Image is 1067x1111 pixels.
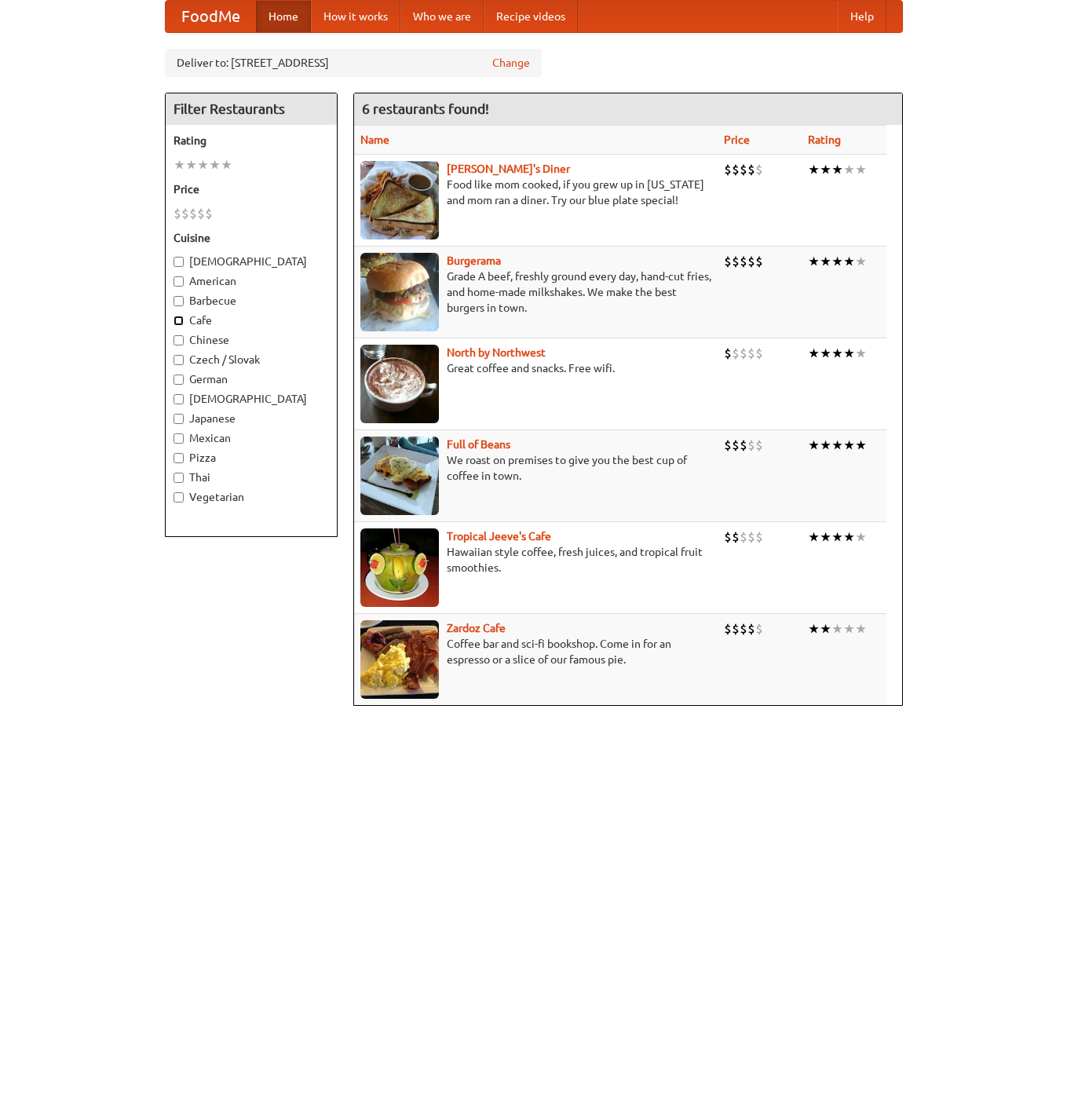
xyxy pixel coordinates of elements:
[174,355,184,365] input: Czech / Slovak
[174,312,329,328] label: Cafe
[174,273,329,289] label: American
[197,205,205,222] li: $
[174,470,329,485] label: Thai
[174,293,329,309] label: Barbecue
[166,93,337,125] h4: Filter Restaurants
[447,438,510,451] a: Full of Beans
[174,375,184,385] input: German
[197,156,209,174] li: ★
[174,230,329,246] h5: Cuisine
[174,181,329,197] h5: Price
[831,437,843,454] li: ★
[820,620,831,638] li: ★
[732,345,740,362] li: $
[855,253,867,270] li: ★
[724,161,732,178] li: $
[740,345,747,362] li: $
[360,177,711,208] p: Food like mom cooked, if you grew up in [US_STATE] and mom ran a diner. Try our blue plate special!
[360,360,711,376] p: Great coffee and snacks. Free wifi.
[838,1,886,32] a: Help
[447,622,506,634] a: Zardoz Cafe
[447,530,551,543] a: Tropical Jeeve's Cafe
[843,253,855,270] li: ★
[174,257,184,267] input: [DEMOGRAPHIC_DATA]
[808,620,820,638] li: ★
[740,161,747,178] li: $
[174,335,184,345] input: Chinese
[174,453,184,463] input: Pizza
[360,620,439,699] img: zardoz.jpg
[185,156,197,174] li: ★
[808,437,820,454] li: ★
[724,620,732,638] li: $
[831,345,843,362] li: ★
[447,254,501,267] b: Burgerama
[808,133,841,146] a: Rating
[174,254,329,269] label: [DEMOGRAPHIC_DATA]
[820,345,831,362] li: ★
[747,528,755,546] li: $
[360,528,439,607] img: jeeves.jpg
[174,473,184,483] input: Thai
[732,253,740,270] li: $
[174,433,184,444] input: Mexican
[747,620,755,638] li: $
[447,346,546,359] a: North by Northwest
[360,133,389,146] a: Name
[484,1,578,32] a: Recipe videos
[820,528,831,546] li: ★
[755,437,763,454] li: $
[174,316,184,326] input: Cafe
[831,161,843,178] li: ★
[808,528,820,546] li: ★
[843,345,855,362] li: ★
[831,253,843,270] li: ★
[843,161,855,178] li: ★
[755,620,763,638] li: $
[174,276,184,287] input: American
[740,528,747,546] li: $
[165,49,542,77] div: Deliver to: [STREET_ADDRESS]
[732,437,740,454] li: $
[755,345,763,362] li: $
[174,133,329,148] h5: Rating
[362,101,489,116] ng-pluralize: 6 restaurants found!
[732,161,740,178] li: $
[755,528,763,546] li: $
[843,620,855,638] li: ★
[221,156,232,174] li: ★
[166,1,256,32] a: FoodMe
[808,345,820,362] li: ★
[492,55,530,71] a: Change
[724,345,732,362] li: $
[360,269,711,316] p: Grade A beef, freshly ground every day, hand-cut fries, and home-made milkshakes. We make the bes...
[732,528,740,546] li: $
[360,253,439,331] img: burgerama.jpg
[855,620,867,638] li: ★
[747,253,755,270] li: $
[174,411,329,426] label: Japanese
[360,437,439,515] img: beans.jpg
[820,161,831,178] li: ★
[447,163,570,175] a: [PERSON_NAME]'s Diner
[174,332,329,348] label: Chinese
[820,437,831,454] li: ★
[189,205,197,222] li: $
[831,528,843,546] li: ★
[755,161,763,178] li: $
[174,391,329,407] label: [DEMOGRAPHIC_DATA]
[209,156,221,174] li: ★
[747,161,755,178] li: $
[747,345,755,362] li: $
[732,620,740,638] li: $
[820,253,831,270] li: ★
[808,253,820,270] li: ★
[174,492,184,503] input: Vegetarian
[360,636,711,667] p: Coffee bar and sci-fi bookshop. Come in for an espresso or a slice of our famous pie.
[843,437,855,454] li: ★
